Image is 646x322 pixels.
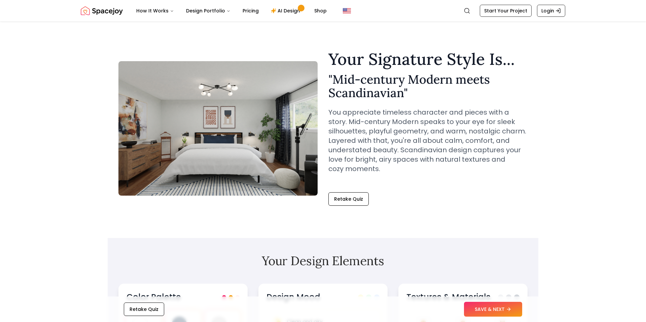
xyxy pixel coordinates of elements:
[118,61,318,196] img: Mid-century Modern meets Scandinavian Style Example
[328,108,528,173] p: You appreciate timeless character and pieces with a story. Mid-century Modern speaks to your eye ...
[343,7,351,15] img: United States
[81,4,123,17] img: Spacejoy Logo
[81,4,123,17] a: Spacejoy
[309,4,332,17] a: Shop
[464,302,522,317] button: SAVE & NEXT
[118,254,528,268] h2: Your Design Elements
[181,4,236,17] button: Design Portfolio
[237,4,264,17] a: Pricing
[131,4,332,17] nav: Main
[124,303,164,316] button: Retake Quiz
[406,292,491,303] h3: Textures & Materials
[131,4,179,17] button: How It Works
[266,292,320,303] h3: Design Mood
[480,5,532,17] a: Start Your Project
[328,51,528,67] h1: Your Signature Style Is...
[537,5,565,17] a: Login
[265,4,308,17] a: AI Design
[328,73,528,99] h2: " Mid-century Modern meets Scandinavian "
[328,192,369,206] button: Retake Quiz
[127,292,181,303] h3: Color Palette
